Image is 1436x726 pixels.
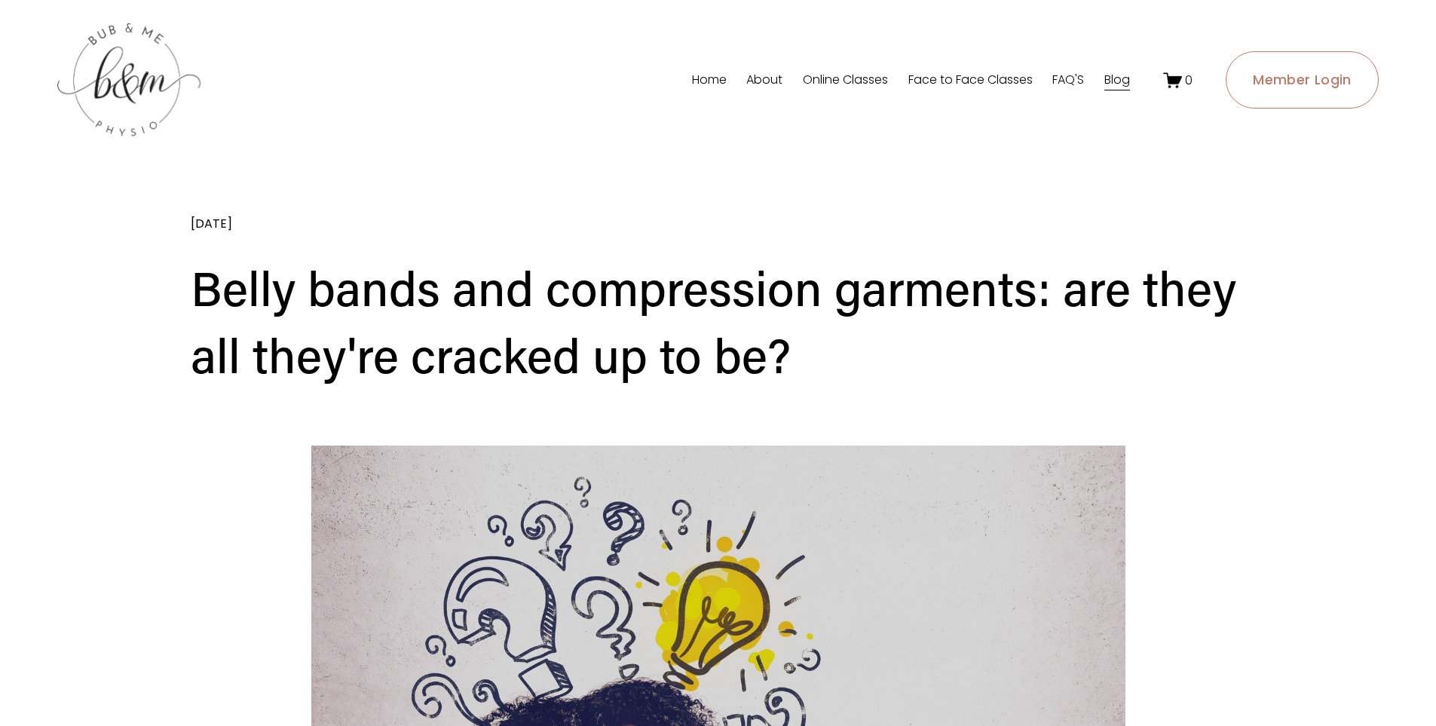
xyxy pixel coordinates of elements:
[1163,71,1193,90] a: 0 items in cart
[803,68,888,92] a: Online Classes
[746,68,782,92] a: About
[908,68,1033,92] a: Face to Face Classes
[1104,68,1130,92] a: Blog
[1185,72,1193,89] span: 0
[57,22,201,139] img: bubandme
[191,254,1246,389] h1: Belly bands and compression garments: are they all they're cracked up to be?
[1226,51,1379,109] a: Member Login
[1052,68,1084,92] a: FAQ'S
[692,68,727,92] a: Home
[191,215,233,232] span: [DATE]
